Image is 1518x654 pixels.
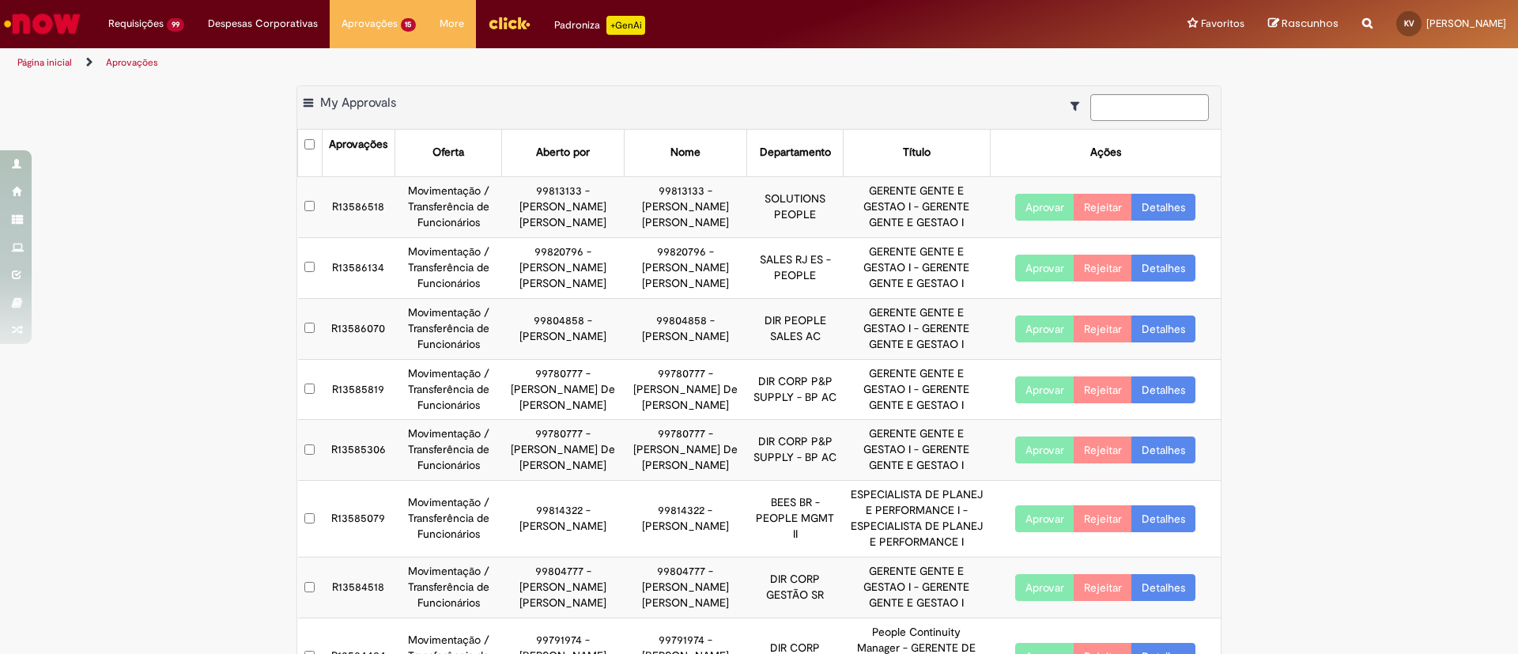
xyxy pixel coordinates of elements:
[502,298,625,359] td: 99804858 - [PERSON_NAME]
[502,359,625,420] td: 99780777 - [PERSON_NAME] De [PERSON_NAME]
[746,237,843,298] td: SALES RJ ES - PEOPLE
[395,481,502,558] td: Movimentação / Transferência de Funcionários
[903,145,931,161] div: Título
[432,145,464,161] div: Oferta
[1282,16,1339,31] span: Rascunhos
[440,16,464,32] span: More
[1131,437,1195,463] a: Detalhes
[1268,17,1339,32] a: Rascunhos
[844,298,990,359] td: GERENTE GENTE E GESTAO I - GERENTE GENTE E GESTAO I
[1015,505,1074,532] button: Aprovar
[844,359,990,420] td: GERENTE GENTE E GESTAO I - GERENTE GENTE E GESTAO I
[2,8,83,40] img: ServiceNow
[536,145,590,161] div: Aberto por
[606,16,645,35] p: +GenAi
[844,237,990,298] td: GERENTE GENTE E GESTAO I - GERENTE GENTE E GESTAO I
[554,16,645,35] div: Padroniza
[1071,100,1087,112] i: Mostrar filtros para: Suas Solicitações
[1015,437,1074,463] button: Aprovar
[320,95,396,111] span: My Approvals
[167,18,184,32] span: 99
[1074,194,1132,221] button: Rejeitar
[625,237,747,298] td: 99820796 - [PERSON_NAME] [PERSON_NAME]
[746,481,843,558] td: BEES BR - PEOPLE MGMT II
[670,145,700,161] div: Nome
[502,176,625,237] td: 99813133 - [PERSON_NAME] [PERSON_NAME]
[329,137,387,153] div: Aprovações
[1015,376,1074,403] button: Aprovar
[1074,505,1132,532] button: Rejeitar
[401,18,417,32] span: 15
[322,420,395,481] td: R13585306
[1015,316,1074,342] button: Aprovar
[322,359,395,420] td: R13585819
[502,558,625,618] td: 99804777 - [PERSON_NAME] [PERSON_NAME]
[488,11,531,35] img: click_logo_yellow_360x200.png
[1131,316,1195,342] a: Detalhes
[342,16,398,32] span: Aprovações
[17,56,72,69] a: Página inicial
[1090,145,1121,161] div: Ações
[106,56,158,69] a: Aprovações
[844,481,990,558] td: ESPECIALISTA DE PLANEJ E PERFORMANCE I - ESPECIALISTA DE PLANEJ E PERFORMANCE I
[625,558,747,618] td: 99804777 - [PERSON_NAME] [PERSON_NAME]
[108,16,164,32] span: Requisições
[1404,18,1414,28] span: KV
[502,481,625,558] td: 99814322 - [PERSON_NAME]
[1131,194,1195,221] a: Detalhes
[322,130,395,176] th: Aprovações
[395,558,502,618] td: Movimentação / Transferência de Funcionários
[395,420,502,481] td: Movimentação / Transferência de Funcionários
[1015,255,1074,282] button: Aprovar
[502,420,625,481] td: 99780777 - [PERSON_NAME] De [PERSON_NAME]
[1074,437,1132,463] button: Rejeitar
[1015,574,1074,601] button: Aprovar
[12,48,1000,77] ul: Trilhas de página
[625,298,747,359] td: 99804858 - [PERSON_NAME]
[395,176,502,237] td: Movimentação / Transferência de Funcionários
[322,176,395,237] td: R13586518
[625,359,747,420] td: 99780777 - [PERSON_NAME] De [PERSON_NAME]
[746,558,843,618] td: DIR CORP GESTÃO SR
[1131,505,1195,532] a: Detalhes
[1074,255,1132,282] button: Rejeitar
[208,16,318,32] span: Despesas Corporativas
[746,176,843,237] td: SOLUTIONS PEOPLE
[1074,574,1132,601] button: Rejeitar
[322,237,395,298] td: R13586134
[395,237,502,298] td: Movimentação / Transferência de Funcionários
[1131,574,1195,601] a: Detalhes
[746,359,843,420] td: DIR CORP P&P SUPPLY - BP AC
[844,176,990,237] td: GERENTE GENTE E GESTAO I - GERENTE GENTE E GESTAO I
[1015,194,1074,221] button: Aprovar
[1201,16,1244,32] span: Favoritos
[746,420,843,481] td: DIR CORP P&P SUPPLY - BP AC
[844,420,990,481] td: GERENTE GENTE E GESTAO I - GERENTE GENTE E GESTAO I
[625,176,747,237] td: 99813133 - [PERSON_NAME] [PERSON_NAME]
[625,481,747,558] td: 99814322 - [PERSON_NAME]
[1131,376,1195,403] a: Detalhes
[625,420,747,481] td: 99780777 - [PERSON_NAME] De [PERSON_NAME]
[1426,17,1506,30] span: [PERSON_NAME]
[844,558,990,618] td: GERENTE GENTE E GESTAO I - GERENTE GENTE E GESTAO I
[760,145,831,161] div: Departamento
[322,481,395,558] td: R13585079
[502,237,625,298] td: 99820796 - [PERSON_NAME] [PERSON_NAME]
[746,298,843,359] td: DIR PEOPLE SALES AC
[1074,376,1132,403] button: Rejeitar
[1074,316,1132,342] button: Rejeitar
[322,558,395,618] td: R13584518
[395,298,502,359] td: Movimentação / Transferência de Funcionários
[395,359,502,420] td: Movimentação / Transferência de Funcionários
[322,298,395,359] td: R13586070
[1131,255,1195,282] a: Detalhes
